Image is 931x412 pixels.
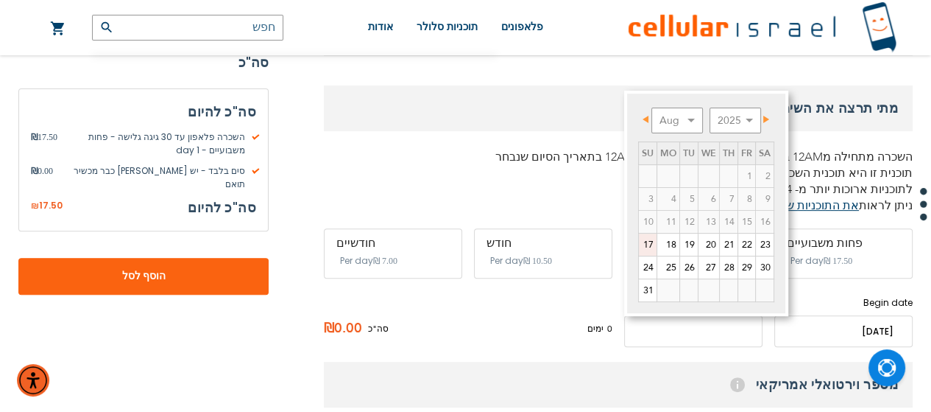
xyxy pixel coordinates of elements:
[787,237,900,250] div: פחות משבועיים
[501,21,543,32] span: פלאפונים
[624,315,762,347] input: MM/DD/YYYY
[31,101,256,123] h3: סה"כ להיום
[324,85,913,131] h3: מתי תרצה את השירות?
[629,1,896,54] img: לוגו סלולר ישראל
[523,256,552,266] span: ‏10.50 ₪
[763,116,769,123] span: Next
[680,211,698,233] span: 12
[679,211,698,234] td: minimum 5 days rental Or minimum 4 months on Long term plans
[754,110,773,128] a: Next
[324,149,913,165] p: השכרה מתחילה מ12AM בתאריך ההתחלה שנבחר, ועד ל12AM בתאריך הסיום שנבחר
[587,322,603,335] span: ימים
[738,256,755,279] a: 29
[640,110,658,128] a: Prev
[603,322,612,335] span: 0
[639,279,656,301] a: 31
[657,211,679,233] span: 11
[324,362,913,408] h3: מספר וירטואלי אמריקאי
[31,164,53,191] span: 0.00
[774,315,913,347] input: MM/DD/YYYY
[657,256,679,279] a: 25
[656,211,679,234] td: minimum 5 days rental Or minimum 4 months on Long term plans
[698,211,719,233] span: 13
[31,130,57,157] span: 17.50
[340,254,373,268] span: Per day
[643,116,648,123] span: Prev
[486,237,600,250] div: חודש
[755,211,774,234] td: minimum 5 days rental Or minimum 4 months on Long term plans
[719,211,737,234] td: minimum 5 days rental Or minimum 4 months on Long term plans
[417,21,478,32] span: תוכניות סלולר
[680,256,698,279] a: 26
[336,237,450,250] div: חודשיים
[31,164,38,178] span: ₪
[756,234,774,256] a: 23
[738,211,755,233] span: 15
[698,234,719,256] a: 20
[67,269,220,284] span: הוסף לסל
[720,211,737,233] span: 14
[57,130,256,157] span: השכרה פלאפון עד 30 גיגה גלישה - פחות משבועיים - 1 day
[18,52,269,74] strong: סה"כ
[657,234,679,256] a: 18
[638,211,656,234] td: minimum 5 days rental Or minimum 4 months on Long term plans
[790,254,824,268] span: Per day
[756,256,774,279] a: 30
[639,234,656,256] a: 17
[92,15,283,41] input: חפש
[188,197,256,219] h3: סה"כ להיום
[31,200,39,213] span: ₪
[824,256,852,266] span: ‏17.50 ₪
[738,234,755,256] a: 22
[368,21,393,32] span: אודות
[730,377,745,392] span: Help
[752,198,859,214] a: את התוכניות שלנו כאן
[324,318,368,340] span: ₪0.00
[680,234,698,256] a: 19
[18,258,269,295] button: הוסף לסל
[639,211,656,233] span: 10
[17,364,49,397] div: תפריט נגישות
[39,199,63,212] span: 17.50
[709,108,761,133] select: Select year
[720,234,737,256] a: 21
[324,165,913,214] p: תוכנית זו היא תוכנית השכרה לתקופה קצרה לתוכניות ארוכות יותר מ- 4 חודשים ניתן לראות
[698,211,719,234] td: minimum 5 days rental Or minimum 4 months on Long term plans
[774,296,913,310] label: Begin date
[368,322,389,335] span: סה"כ
[639,256,656,279] a: 24
[756,211,774,233] span: 16
[373,256,397,266] span: ‏7.00 ₪
[651,108,703,133] select: Select month
[737,211,755,234] td: minimum 5 days rental Or minimum 4 months on Long term plans
[53,164,256,191] span: סים בלבד - יש [PERSON_NAME] כבר מכשיר תואם
[720,256,737,279] a: 28
[698,256,719,279] a: 27
[490,254,523,268] span: Per day
[31,130,38,144] span: ₪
